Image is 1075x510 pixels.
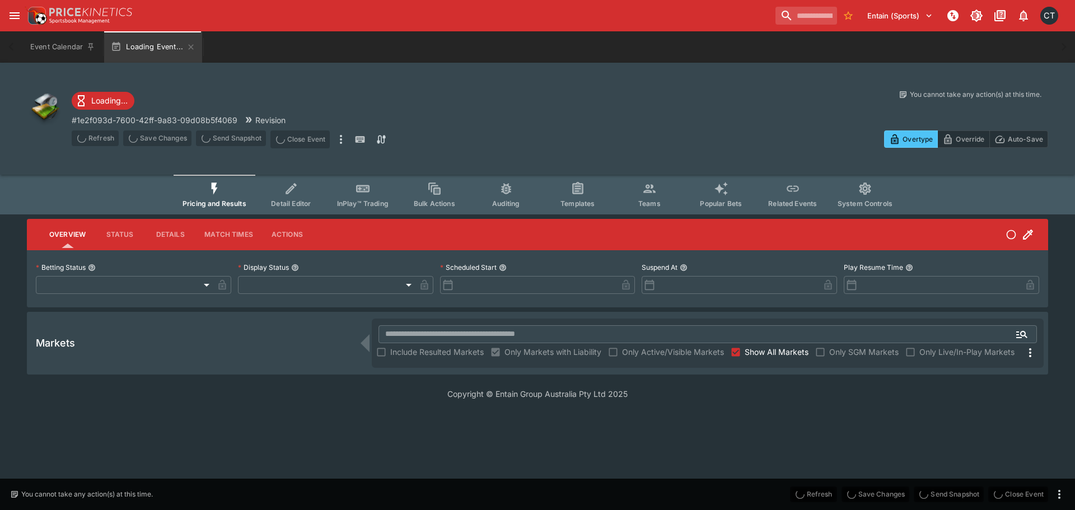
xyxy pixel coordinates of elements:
[989,130,1048,148] button: Auto-Save
[334,130,348,148] button: more
[390,346,484,358] span: Include Resulted Markets
[700,199,742,208] span: Popular Bets
[638,199,661,208] span: Teams
[903,133,933,145] p: Overtype
[861,7,940,25] button: Select Tenant
[966,6,987,26] button: Toggle light/dark mode
[622,346,724,358] span: Only Active/Visible Markets
[943,6,963,26] button: NOT Connected to PK
[1040,7,1058,25] div: Cameron Tarver
[499,264,507,272] button: Scheduled Start
[492,199,520,208] span: Auditing
[440,263,497,272] p: Scheduled Start
[504,346,601,358] span: Only Markets with Liability
[91,95,128,106] p: Loading...
[40,221,95,248] button: Overview
[680,264,688,272] button: Suspend At
[844,263,903,272] p: Play Resume Time
[1037,3,1062,28] button: Cameron Tarver
[104,31,202,63] button: Loading Event...
[49,8,132,16] img: PriceKinetics
[24,31,102,63] button: Event Calendar
[1013,6,1034,26] button: Notifications
[560,199,595,208] span: Templates
[829,346,899,358] span: Only SGM Markets
[884,130,1048,148] div: Start From
[255,114,286,126] p: Revision
[839,7,857,25] button: No Bookmarks
[36,263,86,272] p: Betting Status
[25,4,47,27] img: PriceKinetics Logo
[183,199,246,208] span: Pricing and Results
[905,264,913,272] button: Play Resume Time
[919,346,1015,358] span: Only Live/In-Play Markets
[195,221,262,248] button: Match Times
[238,263,289,272] p: Display Status
[937,130,989,148] button: Override
[49,18,110,24] img: Sportsbook Management
[337,199,389,208] span: InPlay™ Trading
[72,114,237,126] p: Copy To Clipboard
[27,90,63,125] img: other.png
[4,6,25,26] button: open drawer
[1012,324,1032,344] button: Open
[145,221,195,248] button: Details
[642,263,677,272] p: Suspend At
[910,90,1041,100] p: You cannot take any action(s) at this time.
[1053,488,1066,501] button: more
[271,199,311,208] span: Detail Editor
[768,199,817,208] span: Related Events
[775,7,837,25] input: search
[88,264,96,272] button: Betting Status
[990,6,1010,26] button: Documentation
[36,336,75,349] h5: Markets
[95,221,145,248] button: Status
[21,489,153,499] p: You cannot take any action(s) at this time.
[291,264,299,272] button: Display Status
[1008,133,1043,145] p: Auto-Save
[956,133,984,145] p: Override
[884,130,938,148] button: Overtype
[838,199,892,208] span: System Controls
[262,221,312,248] button: Actions
[1023,346,1037,359] svg: More
[414,199,455,208] span: Bulk Actions
[174,175,901,214] div: Event type filters
[745,346,808,358] span: Show All Markets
